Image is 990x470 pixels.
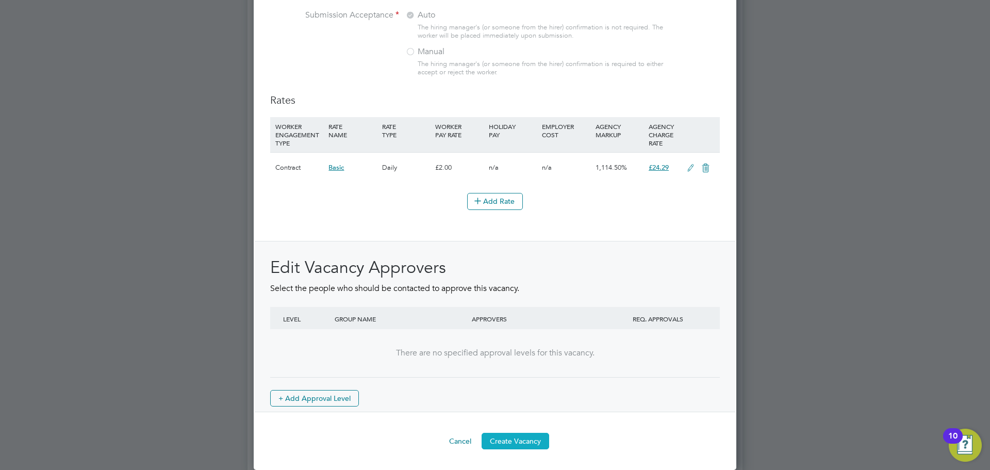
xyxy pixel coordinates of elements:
div: LEVEL [280,307,332,331]
span: Select the people who should be contacted to approve this vacancy. [270,283,519,294]
div: REQ. APPROVALS [606,307,709,331]
div: The hiring manager's (or someone from the hirer) confirmation is not required. The worker will be... [418,23,668,41]
div: GROUP NAME [332,307,469,331]
h3: Rates [270,93,720,107]
button: Add Rate [467,193,523,209]
label: Manual [405,46,534,57]
div: £2.00 [433,153,486,183]
button: Open Resource Center, 10 new notifications [949,429,982,462]
span: £24.29 [649,163,669,172]
div: AGENCY MARKUP [593,117,646,144]
div: WORKER PAY RATE [433,117,486,144]
div: APPROVERS [469,307,606,331]
button: + Add Approval Level [270,390,359,407]
button: Cancel [441,433,480,449]
h2: Edit Vacancy Approvers [270,257,720,279]
div: RATE NAME [326,117,379,144]
div: RATE TYPE [379,117,433,144]
span: Basic [328,163,344,172]
div: AGENCY CHARGE RATE [646,117,682,152]
div: WORKER ENGAGEMENT TYPE [273,117,326,152]
div: There are no specified approval levels for this vacancy. [280,348,709,359]
span: n/a [542,163,552,172]
div: The hiring manager's (or someone from the hirer) confirmation is required to either accept or rej... [418,60,668,77]
button: Create Vacancy [482,433,549,449]
div: HOLIDAY PAY [486,117,539,144]
div: 10 [948,436,958,449]
label: Submission Acceptance [270,10,399,21]
span: n/a [489,163,499,172]
span: 1,114.50% [596,163,627,172]
div: EMPLOYER COST [539,117,592,144]
div: Contract [273,153,326,183]
div: Daily [379,153,433,183]
label: Auto [405,10,534,21]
